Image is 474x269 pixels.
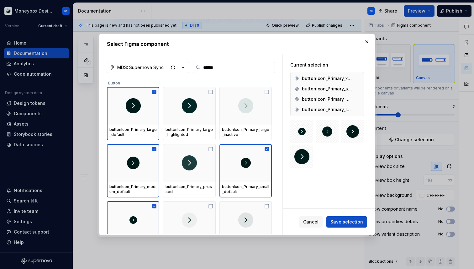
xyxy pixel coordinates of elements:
[166,184,213,194] div: buttonIcon_Primary_pressed
[290,62,364,68] div: Current selection
[303,219,319,225] span: Cancel
[117,64,164,71] div: MDS: Supernova Sync
[292,84,362,94] div: buttonIcon_Primary_small_default
[302,75,353,82] span: buttonIcon_Primary_xsmall_default
[292,105,362,115] div: buttonIcon_Primary_large_default
[330,219,363,225] span: Save selection
[292,73,362,83] div: buttonIcon_Primary_xsmall_default
[302,86,353,92] span: buttonIcon_Primary_small_default
[326,216,367,228] button: Save selection
[166,127,213,137] div: buttonIcon_Primary_large_highlighted
[299,216,323,228] button: Cancel
[107,77,272,87] div: Button
[302,106,353,113] span: buttonIcon_Primary_large_default
[107,40,367,48] h2: Select Figma component
[302,96,353,102] span: buttonIcon_Primary_medium_default
[222,127,269,137] div: buttonIcon_Primary_large_inactive
[292,94,362,104] div: buttonIcon_Primary_medium_default
[107,62,189,73] button: MDS: Supernova Sync
[109,127,157,137] div: buttonIcon_Primary_large_default
[222,184,269,194] div: buttonIcon_Primary_small_default
[109,184,157,194] div: buttonIcon_Primary_medium_default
